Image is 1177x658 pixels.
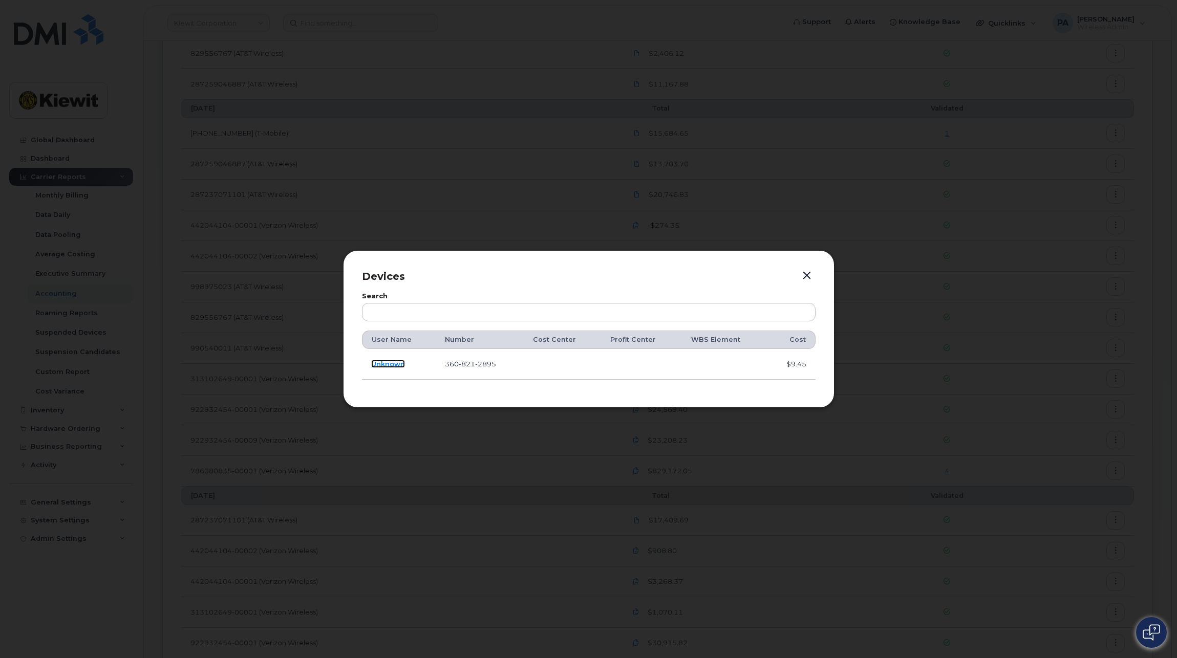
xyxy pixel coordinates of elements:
[475,360,496,368] span: 2895
[767,331,816,349] th: Cost
[436,331,523,349] th: Number
[524,331,601,349] th: Cost Center
[362,331,436,349] th: User Name
[362,293,816,300] label: Search
[601,331,682,349] th: Profit Center
[767,349,816,380] td: $9.45
[445,360,496,368] span: 360
[362,269,816,284] p: Devices
[459,360,475,368] span: 821
[682,331,767,349] th: WBS Element
[371,360,405,368] a: Unknown
[1143,624,1160,641] img: Open chat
